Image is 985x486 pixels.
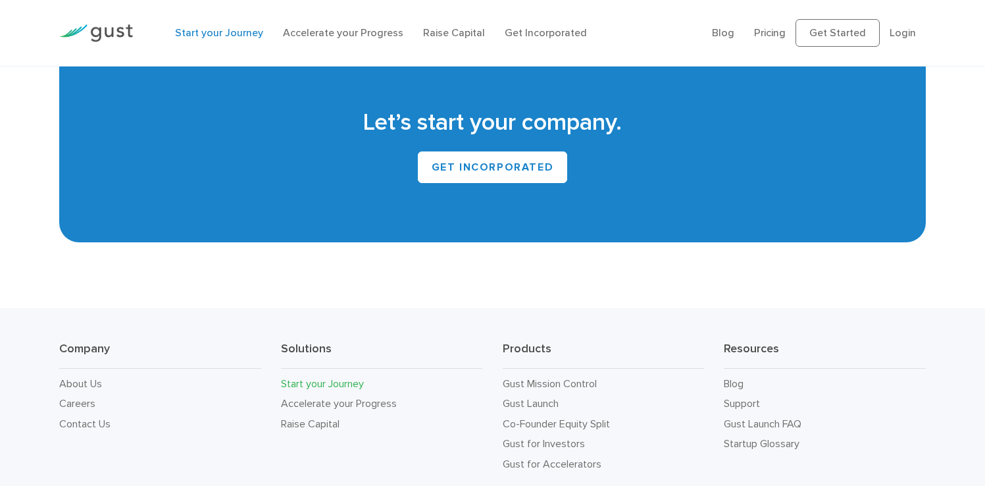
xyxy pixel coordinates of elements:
[724,341,926,369] h3: Resources
[418,151,568,183] a: GET INCORPORATED
[59,418,111,430] a: Contact Us
[503,437,585,450] a: Gust for Investors
[59,341,261,369] h3: Company
[503,341,705,369] h3: Products
[281,397,397,410] a: Accelerate your Progress
[724,377,744,390] a: Blog
[890,26,916,39] a: Login
[754,26,786,39] a: Pricing
[505,26,587,39] a: Get Incorporated
[79,107,906,138] h2: Let’s start your company.
[503,418,610,430] a: Co-Founder Equity Split
[281,418,340,430] a: Raise Capital
[59,24,133,42] img: Gust Logo
[503,397,559,410] a: Gust Launch
[724,397,760,410] a: Support
[796,19,880,47] a: Get Started
[712,26,734,39] a: Blog
[724,437,799,450] a: Startup Glossary
[59,397,95,410] a: Careers
[281,341,483,369] h3: Solutions
[503,377,597,390] a: Gust Mission Control
[281,377,364,390] a: Start your Journey
[503,458,601,470] a: Gust for Accelerators
[423,26,485,39] a: Raise Capital
[724,418,801,430] a: Gust Launch FAQ
[175,26,263,39] a: Start your Journey
[283,26,403,39] a: Accelerate your Progress
[59,377,102,390] a: About Us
